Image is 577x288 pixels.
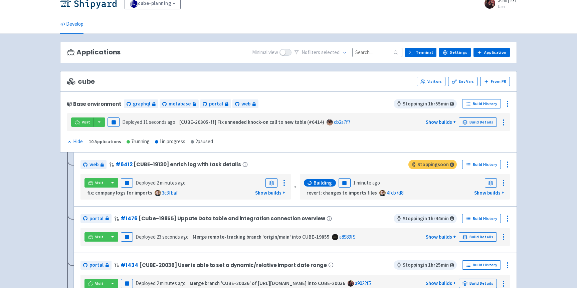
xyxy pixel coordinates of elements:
[169,100,191,108] span: metabase
[71,117,94,127] a: Visit
[95,234,104,240] span: Visit
[480,77,510,86] button: From PR
[426,280,456,286] a: Show builds +
[67,48,121,56] h3: Applications
[473,48,510,57] a: Application
[408,160,457,169] span: Stopping soon
[439,48,471,57] a: Settings
[190,280,345,286] strong: Merge branch 'CUBE-20036' of [URL][DOMAIN_NAME] into CUBE-20036
[294,174,297,200] div: «
[314,180,332,186] span: Building
[394,99,457,108] span: Stopping in 1 hr 55 min
[136,234,189,240] span: Deployed
[179,119,324,125] strong: [CUBE-20305-ff] Fix unneeded knock-on call to new table (#6414)
[80,261,112,270] a: portal
[67,138,83,146] button: Hide
[60,15,83,34] a: Develop
[80,160,107,169] a: web
[462,214,501,223] a: Build History
[339,178,351,188] button: Pause
[387,190,403,196] a: 4fcb7d8
[157,234,189,240] time: 23 seconds ago
[108,117,120,127] button: Pause
[255,190,285,196] a: Show builds +
[459,117,497,127] a: Build Details
[355,280,371,286] a: a9022f5
[84,178,107,188] a: Visit
[462,99,501,108] a: Build History
[127,138,150,146] div: 7 running
[252,49,278,56] span: Minimal view
[95,281,104,286] span: Visit
[87,190,152,196] strong: fix: company logs for imports
[459,279,497,288] a: Build Details
[143,119,175,125] time: 11 seconds ago
[133,100,150,108] span: graphql
[459,232,497,242] a: Build Details
[448,77,477,86] a: Env Vars
[136,280,186,286] span: Deployed
[302,49,340,56] span: No filter s
[232,99,258,108] a: web
[339,234,355,240] a: a8989f9
[89,161,99,169] span: web
[122,119,175,125] span: Deployed
[405,48,436,57] a: Terminal
[353,180,380,186] time: 1 minute ago
[136,180,186,186] span: Deployed
[352,48,402,57] input: Search...
[426,119,456,125] a: Show builds +
[84,232,107,242] a: Visit
[155,138,185,146] div: 1 in progress
[334,119,350,125] a: cb2a7f7
[89,261,104,269] span: portal
[241,100,250,108] span: web
[321,49,340,55] span: selected
[121,232,133,242] button: Pause
[134,162,241,167] span: [CUBE-19130] enrich log with task details
[89,215,104,223] span: portal
[474,190,505,196] a: Show builds +
[417,77,445,86] a: Visitors
[426,234,456,240] a: Show builds +
[95,180,104,186] span: Visit
[67,138,83,146] div: Hide
[124,99,158,108] a: graphql
[498,4,517,9] small: User
[462,160,501,169] a: Build History
[121,178,133,188] button: Pause
[157,180,186,186] time: 2 minutes ago
[116,161,132,168] a: #6412
[157,280,186,286] time: 2 minutes ago
[80,214,112,223] a: portal
[462,260,501,270] a: Build History
[191,138,213,146] div: 2 paused
[89,138,121,146] div: 10 Applications
[394,214,457,223] span: Stopping in 1 hr 44 min
[67,101,121,107] div: Base environment
[67,78,95,85] span: cube
[160,99,199,108] a: metabase
[193,234,330,240] strong: Merge remote-tracking branch 'origin/main' into CUBE-19855
[82,119,90,125] span: Visit
[121,215,137,222] a: #1476
[139,216,325,221] span: [Cube-19855] Uppate Data table and integration connection overview
[139,262,327,268] span: [CUBE-20036] User is able to set a dynamic/relative import date range
[162,190,178,196] a: 3c3fbaf
[209,100,223,108] span: portal
[121,262,138,269] a: #1434
[394,260,457,270] span: Stopping in 1 hr 25 min
[307,190,377,196] strong: revert: changes to imports files
[200,99,231,108] a: portal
